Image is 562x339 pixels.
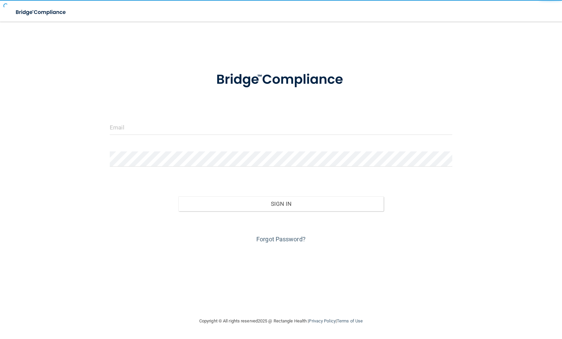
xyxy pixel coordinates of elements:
[309,318,335,323] a: Privacy Policy
[202,62,360,97] img: bridge_compliance_login_screen.278c3ca4.svg
[178,196,384,211] button: Sign In
[158,310,404,332] div: Copyright © All rights reserved 2025 @ Rectangle Health | |
[10,5,72,19] img: bridge_compliance_login_screen.278c3ca4.svg
[110,120,452,135] input: Email
[256,236,306,243] a: Forgot Password?
[337,318,363,323] a: Terms of Use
